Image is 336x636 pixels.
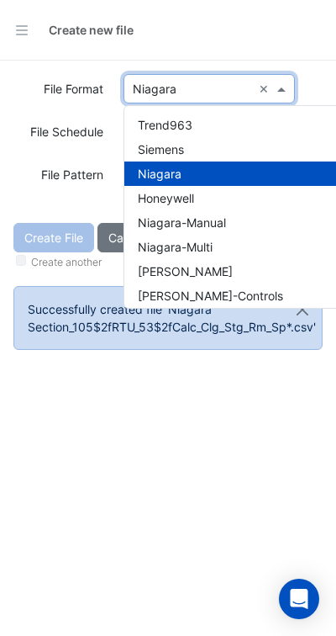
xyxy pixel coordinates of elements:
[138,240,213,254] span: Niagara-Multi
[138,142,184,156] span: Siemens
[283,287,322,332] button: Close
[259,80,273,98] span: Clear
[31,255,102,270] label: Create another
[138,118,192,132] span: Trend963
[97,223,157,252] button: Cancel
[279,579,319,619] div: Open Intercom Messenger
[49,21,134,39] div: Create new file
[138,215,226,230] span: Niagara-Manual
[13,286,323,350] ngb-alert: Successfully created file 'Niagara Section_105$2fRTU_53$2fCalc_Clg_Stg_Rm_Sp*.csv'
[138,264,233,278] span: [PERSON_NAME]
[138,167,181,181] span: Niagara
[44,74,103,103] label: File Format
[138,191,194,205] span: Honeywell
[30,117,103,146] label: File Schedule
[41,160,103,189] label: File Pattern
[138,289,283,303] span: [PERSON_NAME]-Controls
